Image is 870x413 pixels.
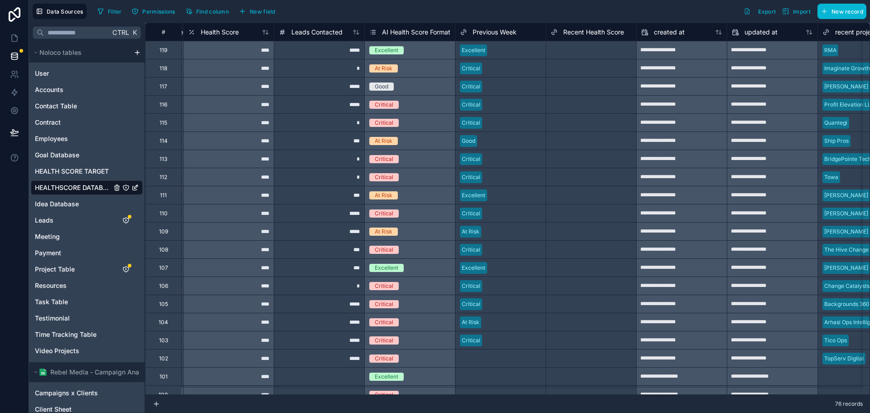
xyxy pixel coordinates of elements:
[462,155,480,163] div: Critical
[824,83,868,91] div: [PERSON_NAME]
[462,246,480,254] div: Critical
[159,101,167,108] div: 116
[824,336,847,345] div: Tico Ops
[160,192,167,199] div: 111
[159,264,168,272] div: 107
[33,4,87,19] button: Data Sources
[94,5,125,18] button: Filter
[291,28,343,37] span: Leads Contacted
[111,27,130,38] span: Ctrl
[835,400,863,408] span: 76 records
[182,5,232,18] button: Find column
[462,46,485,54] div: Excellent
[159,119,167,126] div: 115
[250,8,275,15] span: New field
[128,5,182,18] a: Permissions
[159,355,168,362] div: 102
[159,228,168,235] div: 109
[824,46,836,54] div: RMA
[131,29,138,36] span: K
[47,8,83,15] span: Data Sources
[462,137,475,145] div: Good
[758,8,776,15] span: Export
[462,228,479,236] div: At Risk
[159,137,168,145] div: 114
[824,173,838,181] div: Towa
[128,5,178,18] button: Permissions
[462,300,480,308] div: Critical
[462,191,485,199] div: Excellent
[159,210,168,217] div: 110
[563,28,624,37] span: Recent Health Score
[462,264,485,272] div: Excellent
[196,8,229,15] span: Find column
[159,65,167,72] div: 118
[462,119,480,127] div: Critical
[831,8,863,15] span: New record
[159,246,168,253] div: 108
[462,83,480,91] div: Critical
[654,28,685,37] span: created at
[159,301,168,308] div: 105
[462,64,480,73] div: Critical
[744,28,778,37] span: updated at
[159,391,168,398] div: 100
[817,4,866,19] button: New record
[462,318,479,326] div: At Risk
[824,355,864,363] div: TopServ Digital
[779,4,814,19] button: Import
[462,209,480,218] div: Critical
[793,8,811,15] span: Import
[462,101,480,109] div: Critical
[142,8,175,15] span: Permissions
[159,83,167,90] div: 117
[740,4,779,19] button: Export
[201,28,239,37] span: Health Score
[108,8,122,15] span: Filter
[462,282,480,290] div: Critical
[159,319,168,326] div: 104
[814,4,866,19] a: New record
[824,264,868,272] div: [PERSON_NAME]
[152,29,174,35] div: #
[824,119,847,127] div: Quantegi
[824,300,870,308] div: Backgrounds 360
[236,5,279,18] button: New field
[462,173,480,181] div: Critical
[159,155,167,163] div: 113
[824,137,849,145] div: Ship Pros
[159,47,167,54] div: 119
[473,28,517,37] span: Previous Week
[159,373,168,380] div: 101
[159,337,168,344] div: 103
[382,28,450,37] span: AI Health Score Format
[159,282,168,290] div: 106
[159,174,167,181] div: 112
[462,336,480,345] div: Critical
